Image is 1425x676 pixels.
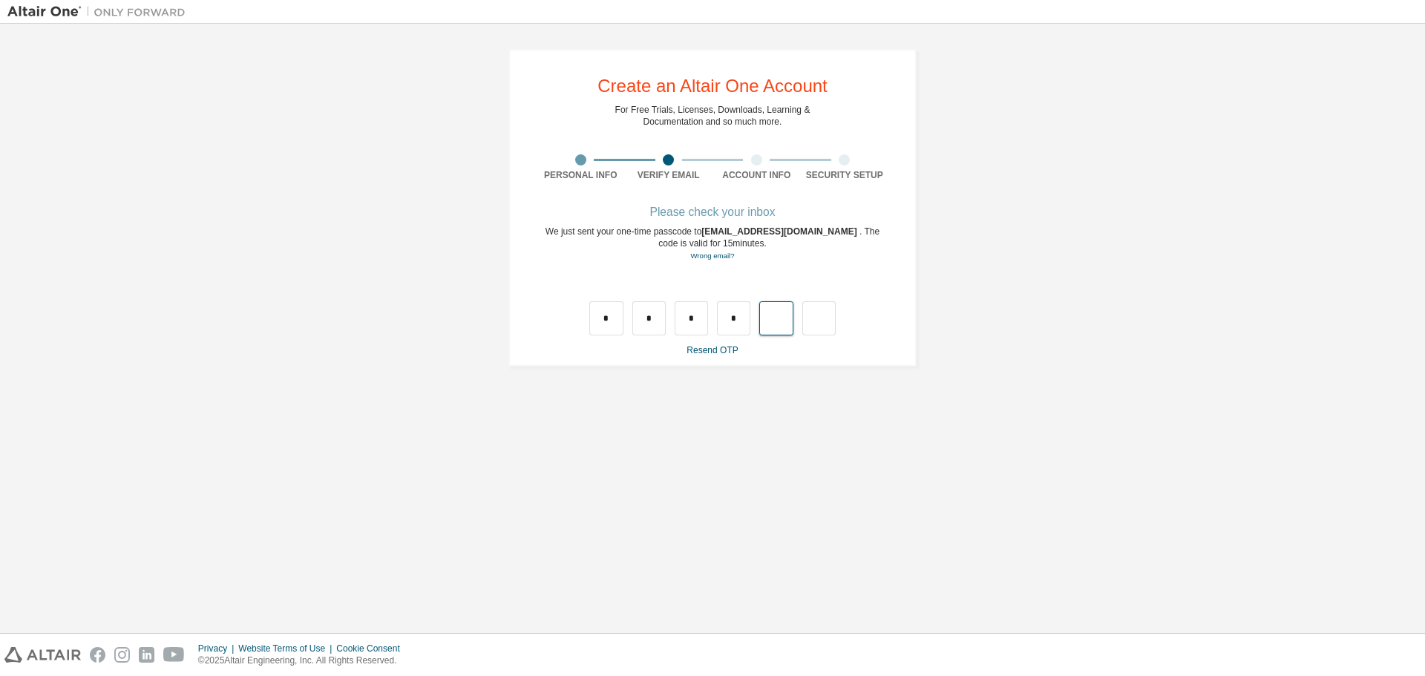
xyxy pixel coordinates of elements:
[625,169,713,181] div: Verify Email
[7,4,193,19] img: Altair One
[537,208,888,217] div: Please check your inbox
[537,169,625,181] div: Personal Info
[114,647,130,663] img: instagram.svg
[336,643,408,654] div: Cookie Consent
[139,647,154,663] img: linkedin.svg
[163,647,185,663] img: youtube.svg
[701,226,859,237] span: [EMAIL_ADDRESS][DOMAIN_NAME]
[801,169,889,181] div: Security Setup
[238,643,336,654] div: Website Terms of Use
[90,647,105,663] img: facebook.svg
[687,345,738,355] a: Resend OTP
[615,104,810,128] div: For Free Trials, Licenses, Downloads, Learning & Documentation and so much more.
[198,654,409,667] p: © 2025 Altair Engineering, Inc. All Rights Reserved.
[597,77,828,95] div: Create an Altair One Account
[537,226,888,262] div: We just sent your one-time passcode to . The code is valid for 15 minutes.
[690,252,734,260] a: Go back to the registration form
[198,643,238,654] div: Privacy
[4,647,81,663] img: altair_logo.svg
[712,169,801,181] div: Account Info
